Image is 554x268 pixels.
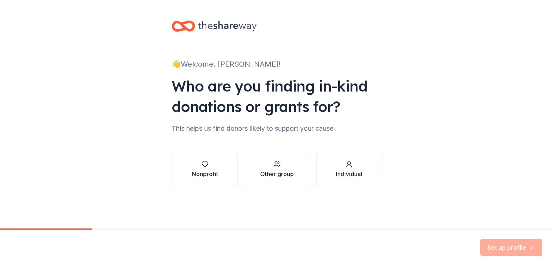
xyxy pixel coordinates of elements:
[316,152,382,187] button: Individual
[192,170,218,178] div: Nonprofit
[172,58,382,70] div: 👋 Welcome, [PERSON_NAME]!
[172,123,382,134] div: This helps us find donors likely to support your cause.
[172,152,238,187] button: Nonprofit
[260,170,294,178] div: Other group
[336,170,362,178] div: Individual
[244,152,310,187] button: Other group
[172,76,382,117] div: Who are you finding in-kind donations or grants for?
